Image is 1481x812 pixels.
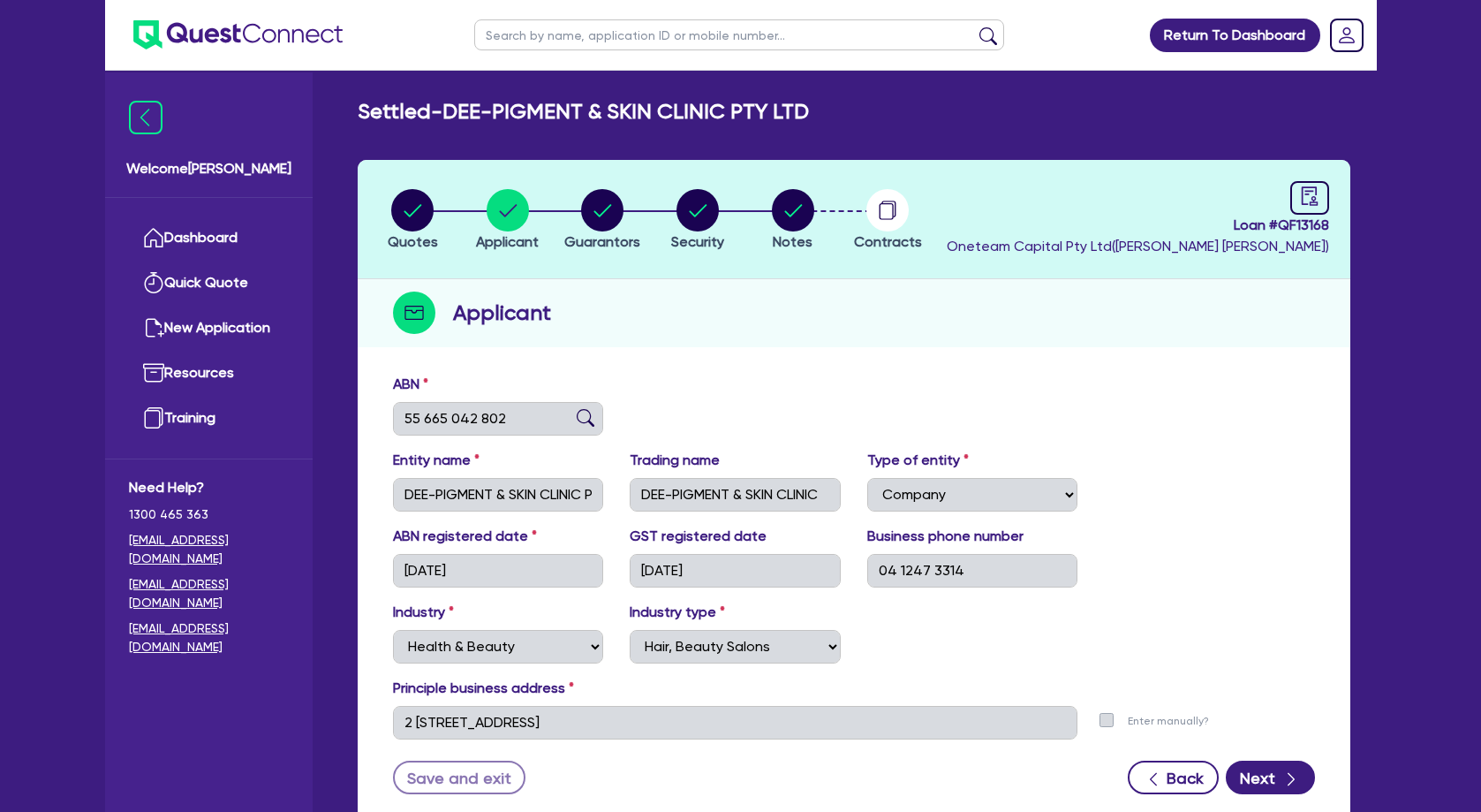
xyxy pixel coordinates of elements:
[1128,761,1219,794] button: Back
[129,477,289,498] span: Need Help?
[393,450,480,471] label: Entity name
[630,526,767,547] label: GST registered date
[475,188,540,254] button: Applicant
[1300,186,1319,206] span: audit
[853,188,923,254] button: Contracts
[129,351,289,396] a: Resources
[564,233,640,250] span: Guarantors
[393,554,604,588] input: DD / MM / YYYY
[393,526,537,547] label: ABN registered date
[577,409,594,427] img: abn-lookup icon
[393,374,428,395] label: ABN
[947,238,1329,254] span: Oneteam Capital Pty Ltd ( [PERSON_NAME] [PERSON_NAME] )
[143,272,164,293] img: quick-quote
[1226,761,1315,794] button: Next
[771,188,815,254] button: Notes
[387,188,439,254] button: Quotes
[1290,181,1329,215] a: audit
[129,505,289,524] span: 1300 465 363
[126,158,291,179] span: Welcome [PERSON_NAME]
[671,233,724,250] span: Security
[867,526,1024,547] label: Business phone number
[854,233,922,250] span: Contracts
[393,678,574,699] label: Principle business address
[630,450,720,471] label: Trading name
[393,761,526,794] button: Save and exit
[129,619,289,656] a: [EMAIL_ADDRESS][DOMAIN_NAME]
[143,362,164,383] img: resources
[393,602,454,623] label: Industry
[947,215,1329,236] span: Loan # QF13168
[453,297,551,329] h2: Applicant
[143,407,164,429] img: training
[630,602,725,623] label: Industry type
[867,450,969,471] label: Type of entity
[358,99,809,125] h2: Settled - DEE-PIGMENT & SKIN CLINIC PTY LTD
[133,20,343,49] img: quest-connect-logo-blue
[129,216,289,261] a: Dashboard
[129,261,289,306] a: Quick Quote
[1128,713,1209,730] label: Enter manually?
[129,306,289,351] a: New Application
[1150,19,1320,52] a: Return To Dashboard
[773,233,812,250] span: Notes
[630,554,841,588] input: DD / MM / YYYY
[563,188,641,254] button: Guarantors
[129,101,162,134] img: icon-menu-close
[129,575,289,612] a: [EMAIL_ADDRESS][DOMAIN_NAME]
[129,531,289,568] a: [EMAIL_ADDRESS][DOMAIN_NAME]
[474,19,1004,50] input: Search by name, application ID or mobile number...
[476,233,539,250] span: Applicant
[388,233,438,250] span: Quotes
[1324,12,1370,58] a: Dropdown toggle
[393,292,435,334] img: step-icon
[143,317,164,338] img: new-application
[670,188,725,254] button: Security
[129,396,289,441] a: Training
